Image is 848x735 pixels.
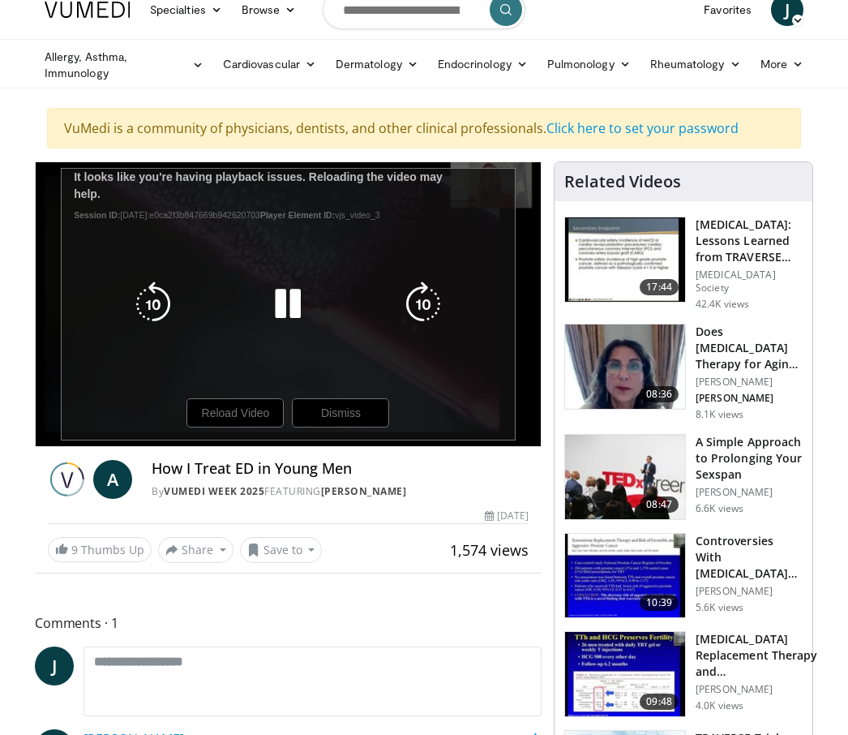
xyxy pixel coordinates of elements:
span: Comments 1 [35,612,542,634]
a: Dermatology [326,48,428,80]
h3: A Simple Approach to Prolonging Your Sexspan [696,434,803,483]
a: Allergy, Asthma, Immunology [35,49,213,81]
img: VuMedi Logo [45,2,131,18]
p: [PERSON_NAME] [696,683,822,696]
span: 1,574 views [450,540,529,560]
h3: Controversies With [MEDICAL_DATA] Replacement Therapy and [MEDICAL_DATA] Can… [696,533,803,582]
button: Save to [240,537,323,563]
h3: Does [MEDICAL_DATA] Therapy for Aging Men Really Work? Review of 43 St… [696,324,803,372]
img: c4bd4661-e278-4c34-863c-57c104f39734.150x105_q85_crop-smart_upscale.jpg [565,435,685,519]
a: Cardiovascular [213,48,326,80]
p: 8.1K views [696,408,743,421]
p: 5.6K views [696,601,743,614]
img: Vumedi Week 2025 [48,460,87,499]
h4: Related Videos [564,172,681,191]
h4: How I Treat ED in Young Men [152,460,529,478]
p: [MEDICAL_DATA] Society [696,269,803,294]
a: Pulmonology [537,48,640,80]
span: 9 [71,542,78,557]
span: 17:44 [640,279,679,295]
a: 10:39 Controversies With [MEDICAL_DATA] Replacement Therapy and [MEDICAL_DATA] Can… [PERSON_NAME]... [564,533,803,619]
p: [PERSON_NAME] [696,486,803,499]
a: 9 Thumbs Up [48,537,152,562]
a: 08:47 A Simple Approach to Prolonging Your Sexspan [PERSON_NAME] 6.6K views [564,434,803,520]
a: A [93,460,132,499]
a: Vumedi Week 2025 [164,484,264,498]
span: 09:48 [640,694,679,710]
a: J [35,647,74,686]
a: Endocrinology [428,48,537,80]
p: [PERSON_NAME] [696,376,803,389]
img: 1317c62a-2f0d-4360-bee0-b1bff80fed3c.150x105_q85_crop-smart_upscale.jpg [565,217,685,302]
a: Rheumatology [640,48,751,80]
a: 17:44 [MEDICAL_DATA]: Lessons Learned from TRAVERSE 2024 [MEDICAL_DATA] Society 42.4K views [564,217,803,311]
button: Share [158,537,233,563]
a: Click here to set your password [546,119,739,137]
video-js: Video Player [36,162,541,446]
p: 4.0K views [696,699,743,712]
img: 58e29ddd-d015-4cd9-bf96-f28e303b730c.150x105_q85_crop-smart_upscale.jpg [565,632,685,716]
a: More [751,48,813,80]
span: 08:47 [640,496,679,513]
div: VuMedi is a community of physicians, dentists, and other clinical professionals. [47,108,801,148]
div: [DATE] [485,509,529,523]
p: [PERSON_NAME] [696,585,803,598]
img: 4d4bce34-7cbb-4531-8d0c-5308a71d9d6c.150x105_q85_crop-smart_upscale.jpg [565,325,685,409]
h3: [MEDICAL_DATA] Replacement Therapy and [DEMOGRAPHIC_DATA] Fertility [696,631,822,680]
div: By FEATURING [152,484,529,499]
a: [PERSON_NAME] [321,484,407,498]
span: 10:39 [640,595,679,611]
span: 08:36 [640,386,679,402]
p: 42.4K views [696,298,749,311]
p: 6.6K views [696,502,743,515]
h3: [MEDICAL_DATA]: Lessons Learned from TRAVERSE 2024 [696,217,803,265]
a: 09:48 [MEDICAL_DATA] Replacement Therapy and [DEMOGRAPHIC_DATA] Fertility [PERSON_NAME] 4.0K views [564,631,803,717]
img: 418933e4-fe1c-4c2e-be56-3ce3ec8efa3b.150x105_q85_crop-smart_upscale.jpg [565,534,685,618]
p: [PERSON_NAME] [696,392,803,405]
a: 08:36 Does [MEDICAL_DATA] Therapy for Aging Men Really Work? Review of 43 St… [PERSON_NAME] [PERS... [564,324,803,421]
